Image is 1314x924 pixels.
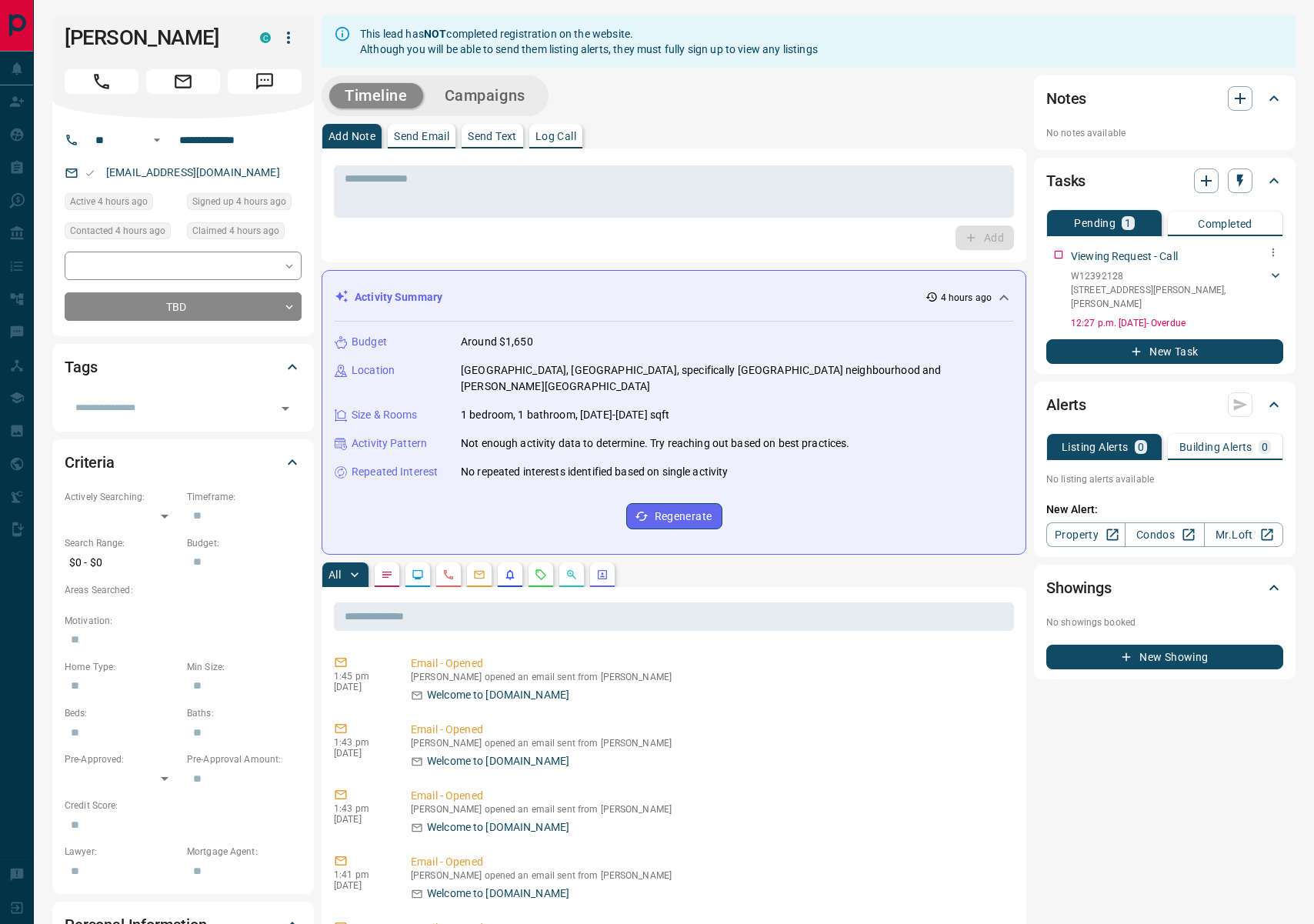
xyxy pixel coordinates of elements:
[1204,522,1283,547] a: Mr.Loft
[461,435,850,452] p: Not enough activity data to determine. Try reaching out based on best practices.
[427,753,569,769] p: Welcome to [DOMAIN_NAME]
[427,819,569,836] p: Welcome to [DOMAIN_NAME]
[1074,218,1116,228] p: Pending
[394,131,449,142] p: Send Email
[429,83,541,108] button: Campaigns
[411,854,1008,870] p: Email - Opened
[411,672,1008,682] p: [PERSON_NAME] opened an email sent from [PERSON_NAME]
[335,283,1013,312] div: Activity Summary4 hours ago
[1071,249,1178,265] p: Viewing Request - Call
[411,788,1008,804] p: Email - Opened
[65,222,179,244] div: Sat Sep 13 2025
[424,28,446,40] strong: NOT
[461,334,533,350] p: Around $1,650
[65,349,302,385] div: Tags
[1046,522,1126,547] a: Property
[355,289,442,305] p: Activity Summary
[473,569,485,581] svg: Emails
[1125,522,1204,547] a: Condos
[1046,86,1086,111] h2: Notes
[187,222,302,244] div: Sat Sep 13 2025
[328,131,375,142] p: Add Note
[461,464,729,480] p: No repeated interests identified based on single activity
[565,569,578,581] svg: Opportunities
[65,550,179,575] p: $0 - $0
[329,83,423,108] button: Timeline
[1046,575,1112,600] h2: Showings
[65,799,302,812] p: Credit Score:
[1071,316,1283,330] p: 12:27 p.m. [DATE] - Overdue
[504,569,516,581] svg: Listing Alerts
[1138,442,1144,452] p: 0
[442,569,455,581] svg: Calls
[1046,168,1086,193] h2: Tasks
[192,223,279,239] span: Claimed 4 hours ago
[65,536,179,550] p: Search Range:
[1046,472,1283,486] p: No listing alerts available
[106,166,280,178] a: [EMAIL_ADDRESS][DOMAIN_NAME]
[596,569,609,581] svg: Agent Actions
[941,291,992,305] p: 4 hours ago
[192,194,286,209] span: Signed up 4 hours ago
[411,804,1008,815] p: [PERSON_NAME] opened an email sent from [PERSON_NAME]
[148,131,166,149] button: Open
[146,69,220,94] span: Email
[1262,442,1268,452] p: 0
[65,614,302,628] p: Motivation:
[535,569,547,581] svg: Requests
[65,752,179,766] p: Pre-Approved:
[1046,386,1283,423] div: Alerts
[1046,339,1283,364] button: New Task
[352,464,438,480] p: Repeated Interest
[65,660,179,674] p: Home Type:
[468,131,517,142] p: Send Text
[1179,442,1252,452] p: Building Alerts
[187,706,302,720] p: Baths:
[352,362,395,379] p: Location
[1046,162,1283,199] div: Tasks
[65,69,138,94] span: Call
[187,752,302,766] p: Pre-Approval Amount:
[1071,283,1268,311] p: [STREET_ADDRESS][PERSON_NAME] , [PERSON_NAME]
[260,32,271,43] div: condos.ca
[187,536,302,550] p: Budget:
[1046,615,1283,629] p: No showings booked
[461,362,1013,395] p: [GEOGRAPHIC_DATA], [GEOGRAPHIC_DATA], specifically [GEOGRAPHIC_DATA] neighbourhood and [PERSON_NA...
[334,737,388,748] p: 1:43 pm
[70,194,148,209] span: Active 4 hours ago
[65,583,302,597] p: Areas Searched:
[412,569,424,581] svg: Lead Browsing Activity
[334,869,388,880] p: 1:41 pm
[65,193,179,215] div: Sat Sep 13 2025
[1125,218,1131,228] p: 1
[65,490,179,504] p: Actively Searching:
[65,25,237,50] h1: [PERSON_NAME]
[352,334,387,350] p: Budget
[360,20,818,63] div: This lead has completed registration on the website. Although you will be able to send them listi...
[1062,442,1129,452] p: Listing Alerts
[411,655,1008,672] p: Email - Opened
[334,682,388,692] p: [DATE]
[1071,269,1268,283] p: W12392128
[352,407,418,423] p: Size & Rooms
[1046,645,1283,669] button: New Showing
[411,870,1008,881] p: [PERSON_NAME] opened an email sent from [PERSON_NAME]
[65,292,302,321] div: TBD
[1046,502,1283,518] p: New Alert:
[187,845,302,859] p: Mortgage Agent:
[85,168,95,178] svg: Email Valid
[275,398,296,419] button: Open
[411,722,1008,738] p: Email - Opened
[334,880,388,891] p: [DATE]
[352,435,427,452] p: Activity Pattern
[1046,569,1283,606] div: Showings
[1198,218,1252,229] p: Completed
[187,490,302,504] p: Timeframe:
[334,671,388,682] p: 1:45 pm
[1046,392,1086,417] h2: Alerts
[228,69,302,94] span: Message
[334,803,388,814] p: 1:43 pm
[334,814,388,825] p: [DATE]
[328,569,341,580] p: All
[65,355,97,379] h2: Tags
